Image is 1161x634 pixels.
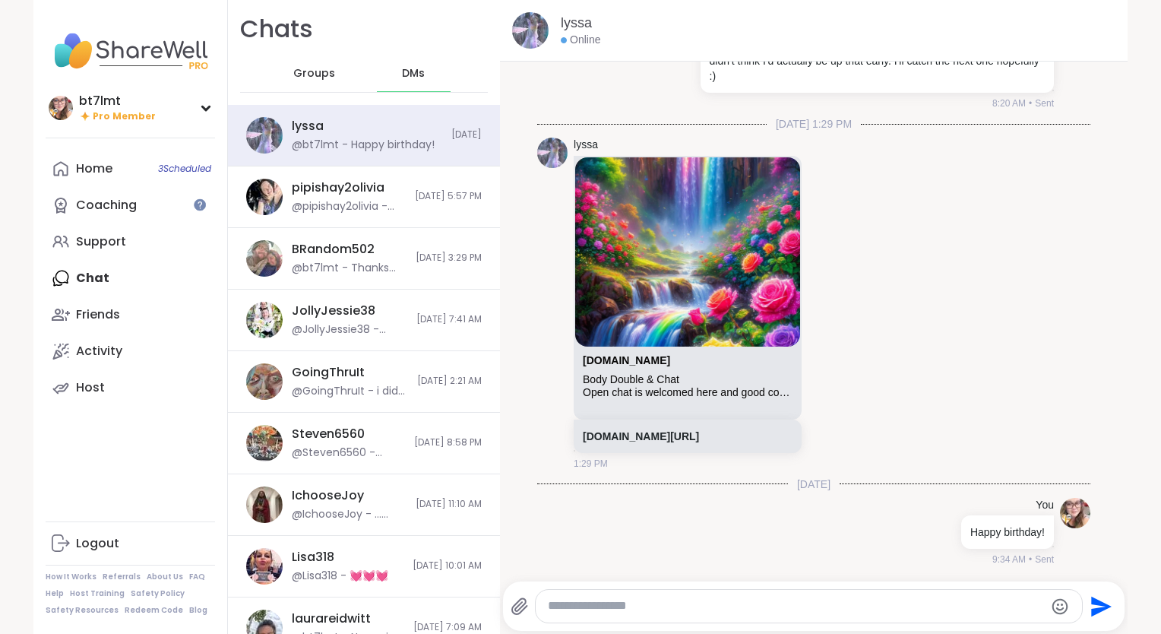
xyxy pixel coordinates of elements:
a: Safety Policy [131,588,185,599]
div: GoingThruIt [292,364,365,381]
img: Body Double & Chat [575,157,800,347]
span: [DATE] 11:10 AM [416,498,482,511]
h4: You [1036,498,1054,513]
div: Host [76,379,105,396]
span: 3 Scheduled [158,163,211,175]
a: Logout [46,525,215,562]
a: Help [46,588,64,599]
a: Home3Scheduled [46,151,215,187]
div: Logout [76,535,119,552]
div: @Lisa318 - 💓💓💓 [292,569,388,584]
span: Groups [293,66,335,81]
div: @bt7lmt - Happy birthday! [292,138,435,153]
span: DMs [402,66,425,81]
span: [DATE] 7:41 AM [416,313,482,326]
img: ShareWell Nav Logo [46,24,215,78]
img: https://sharewell-space-live.sfo3.digitaloceanspaces.com/user-generated/3602621c-eaa5-4082-863a-9... [246,302,283,338]
a: Activity [46,333,215,369]
img: https://sharewell-space-live.sfo3.digitaloceanspaces.com/user-generated/a68320ba-426b-4578-8d0b-0... [246,487,283,523]
a: Support [46,223,215,260]
div: @Steven6560 - Sounds good! [292,445,405,461]
span: Sent [1035,97,1054,110]
span: Sent [1035,553,1054,566]
a: About Us [147,572,183,582]
p: No worries! I should have gone ahead and signed up last night, but I didn't think I'd actually be... [710,38,1045,84]
a: Referrals [103,572,141,582]
span: • [1029,553,1032,566]
span: Pro Member [93,110,156,123]
a: Blog [189,605,207,616]
div: @GoingThruIt - i did it, i made a session!!! [DOMAIN_NAME][URL] [292,384,408,399]
div: @pipishay2olivia - [URL][DOMAIN_NAME] [292,199,406,214]
img: https://sharewell-space-live.sfo3.digitaloceanspaces.com/user-generated/d00611f7-7241-4821-a0f6-1... [246,179,283,215]
img: https://sharewell-space-live.sfo3.digitaloceanspaces.com/user-generated/666f9ab0-b952-44c3-ad34-f... [512,12,549,49]
img: https://sharewell-space-live.sfo3.digitaloceanspaces.com/user-generated/42cda42b-3507-48ba-b019-3... [246,425,283,461]
a: Attachment [583,354,670,366]
span: 1:29 PM [574,457,608,471]
div: Online [561,33,600,48]
span: [DATE] 10:01 AM [413,560,482,572]
a: Safety Resources [46,605,119,616]
img: https://sharewell-space-live.sfo3.digitaloceanspaces.com/user-generated/dbce20f4-cca2-48d8-8c3e-9... [246,548,283,585]
img: https://sharewell-space-live.sfo3.digitaloceanspaces.com/user-generated/88ba1641-f8b8-46aa-8805-2... [1060,498,1090,528]
div: lyssa [292,118,324,135]
button: Emoji picker [1051,598,1069,616]
a: Host [46,369,215,406]
div: pipishay2olivia [292,179,384,196]
a: Redeem Code [125,605,183,616]
div: Coaching [76,197,137,214]
img: https://sharewell-space-live.sfo3.digitaloceanspaces.com/user-generated/48fc4fc7-d9bc-4228-993b-a... [246,363,283,400]
span: [DATE] 8:58 PM [414,436,482,449]
div: bt7lmt [79,93,156,109]
div: Lisa318 [292,549,334,566]
textarea: Type your message [548,598,1044,614]
img: bt7lmt [49,96,73,120]
a: Host Training [70,588,125,599]
span: [DATE] 2:21 AM [417,375,482,388]
a: How It Works [46,572,96,582]
button: Send [1083,589,1117,623]
span: 8:20 AM [992,97,1026,110]
a: lyssa [561,14,592,33]
div: Friends [76,306,120,323]
div: Support [76,233,126,250]
div: Body Double & Chat [583,373,792,386]
div: @IchooseJoy - ... golden times in the rain. [292,507,407,522]
a: [DOMAIN_NAME][URL] [583,430,699,442]
div: Open chat is welcomed here and good company. Let’s get this day started being productive as I dee... [583,386,792,399]
div: @bt7lmt - Thanks for the heads up [292,261,407,276]
a: Coaching [46,187,215,223]
iframe: Spotlight [194,198,206,211]
a: lyssa [574,138,598,153]
span: • [1029,97,1032,110]
span: 9:34 AM [992,553,1026,566]
img: https://sharewell-space-live.sfo3.digitaloceanspaces.com/user-generated/127af2b2-1259-4cf0-9fd7-7... [246,240,283,277]
span: [DATE] 7:09 AM [413,621,482,634]
div: BRandom502 [292,241,375,258]
span: [DATE] 1:29 PM [767,116,861,132]
span: [DATE] [451,128,482,141]
div: Steven6560 [292,426,365,442]
img: https://sharewell-space-live.sfo3.digitaloceanspaces.com/user-generated/666f9ab0-b952-44c3-ad34-f... [246,117,283,154]
a: Friends [46,296,215,333]
a: FAQ [189,572,205,582]
span: [DATE] 3:29 PM [416,252,482,265]
span: [DATE] [788,477,840,492]
div: Home [76,160,112,177]
img: https://sharewell-space-live.sfo3.digitaloceanspaces.com/user-generated/666f9ab0-b952-44c3-ad34-f... [537,138,568,168]
div: Activity [76,343,122,360]
div: @JollyJessie38 - [URL][DOMAIN_NAME] [292,322,407,338]
div: JollyJessie38 [292,303,375,319]
span: [DATE] 5:57 PM [415,190,482,203]
p: Happy birthday! [970,525,1045,540]
div: IchooseJoy [292,487,364,504]
h1: Chats [240,12,313,46]
div: laurareidwitt [292,610,371,627]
